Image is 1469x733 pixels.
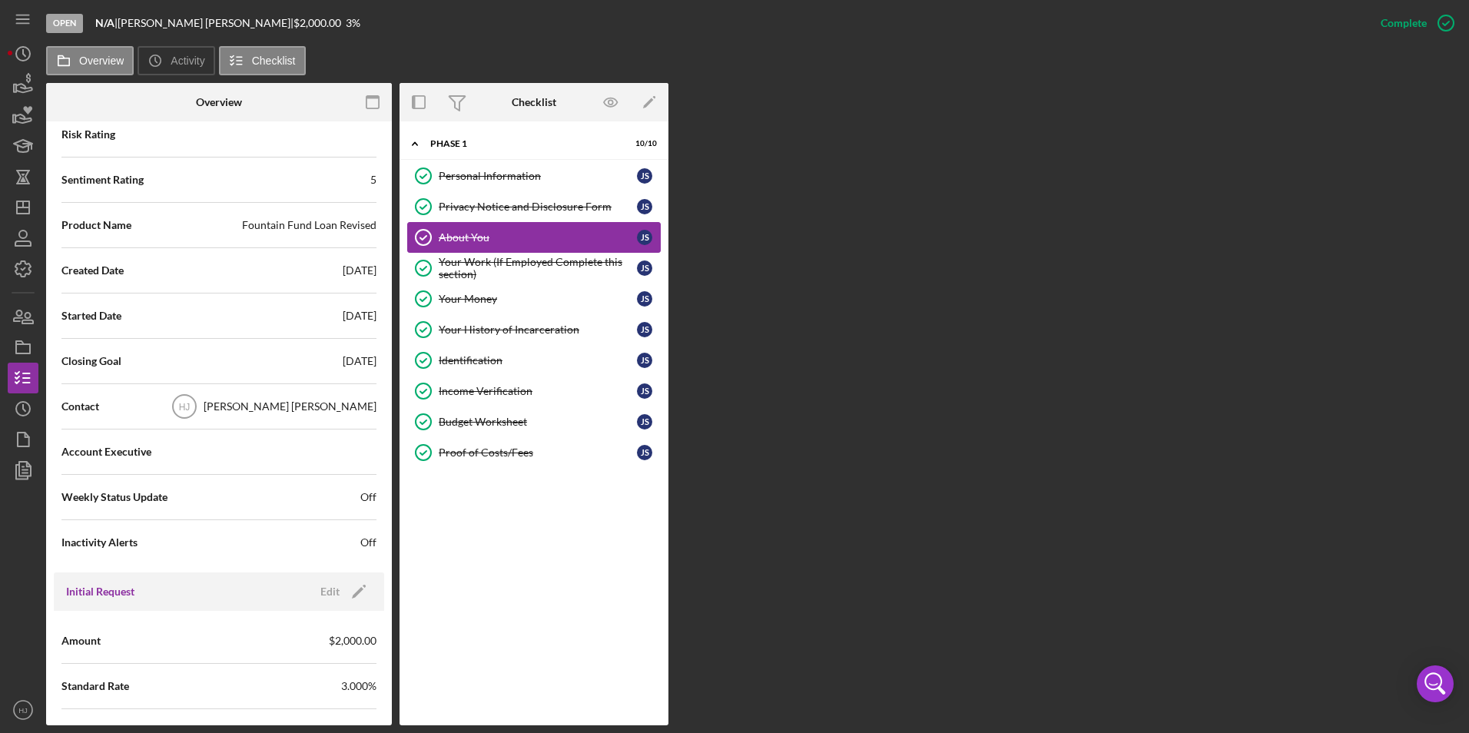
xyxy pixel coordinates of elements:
[311,580,372,603] button: Edit
[360,489,376,505] span: Off
[46,14,83,33] div: Open
[343,263,376,278] div: [DATE]
[439,323,637,336] div: Your History of Incarceration
[430,139,618,148] div: Phase 1
[179,402,191,413] text: HJ
[329,633,376,648] span: $2,000.00
[407,284,661,314] a: Your MoneyJS
[61,127,115,142] span: Risk Rating
[637,414,652,430] div: J S
[242,217,376,233] div: Fountain Fund Loan Revised
[61,217,131,233] span: Product Name
[171,55,204,67] label: Activity
[439,446,637,459] div: Proof of Costs/Fees
[118,17,293,29] div: [PERSON_NAME] [PERSON_NAME] |
[637,260,652,276] div: J S
[219,46,306,75] button: Checklist
[341,678,376,694] span: 3.000%
[346,17,360,29] div: 3 %
[439,170,637,182] div: Personal Information
[407,314,661,345] a: Your History of IncarcerationJS
[95,16,114,29] b: N/A
[204,399,376,414] div: [PERSON_NAME] [PERSON_NAME]
[512,96,556,108] div: Checklist
[407,191,661,222] a: Privacy Notice and Disclosure FormJS
[343,308,376,323] div: [DATE]
[439,416,637,428] div: Budget Worksheet
[61,535,138,550] span: Inactivity Alerts
[8,695,38,725] button: HJ
[18,706,28,715] text: HJ
[407,437,661,468] a: Proof of Costs/FeesJS
[1417,665,1454,702] div: Open Intercom Messenger
[637,230,652,245] div: J S
[439,256,637,280] div: Your Work (If Employed Complete this section)
[95,17,118,29] div: |
[637,291,652,307] div: J S
[196,96,242,108] div: Overview
[637,322,652,337] div: J S
[370,172,376,187] div: 5
[61,308,121,323] span: Started Date
[407,345,661,376] a: IdentificationJS
[637,199,652,214] div: J S
[61,489,167,505] span: Weekly Status Update
[1381,8,1427,38] div: Complete
[637,383,652,399] div: J S
[66,584,134,599] h3: Initial Request
[61,444,151,459] span: Account Executive
[61,678,129,694] span: Standard Rate
[439,231,637,244] div: About You
[293,17,346,29] div: $2,000.00
[439,201,637,213] div: Privacy Notice and Disclosure Form
[343,353,376,369] div: [DATE]
[637,445,652,460] div: J S
[46,46,134,75] button: Overview
[439,385,637,397] div: Income Verification
[61,263,124,278] span: Created Date
[138,46,214,75] button: Activity
[320,580,340,603] div: Edit
[61,633,101,648] span: Amount
[360,535,376,550] span: Off
[407,161,661,191] a: Personal InformationJS
[61,172,144,187] span: Sentiment Rating
[637,168,652,184] div: J S
[407,222,661,253] a: About YouJS
[252,55,296,67] label: Checklist
[407,406,661,437] a: Budget WorksheetJS
[439,293,637,305] div: Your Money
[61,353,121,369] span: Closing Goal
[61,399,99,414] span: Contact
[407,376,661,406] a: Income VerificationJS
[439,354,637,366] div: Identification
[637,353,652,368] div: J S
[1365,8,1461,38] button: Complete
[629,139,657,148] div: 10 / 10
[407,253,661,284] a: Your Work (If Employed Complete this section)JS
[79,55,124,67] label: Overview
